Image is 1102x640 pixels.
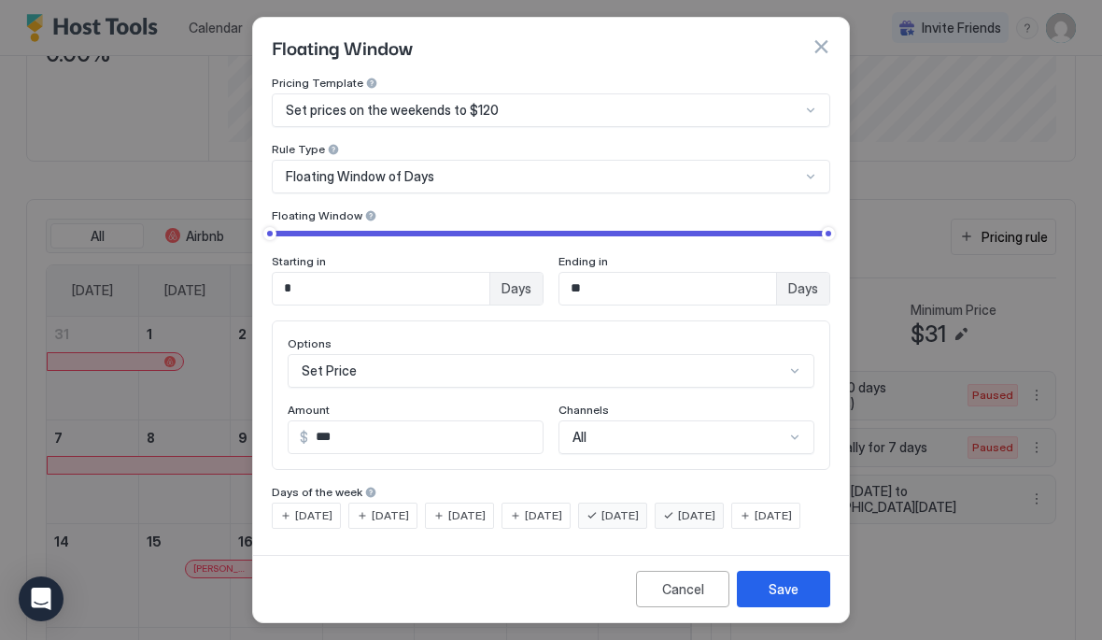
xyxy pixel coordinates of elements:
[601,507,639,524] span: [DATE]
[288,336,332,350] span: Options
[636,571,729,607] button: Cancel
[502,280,531,297] span: Days
[448,507,486,524] span: [DATE]
[272,208,362,222] span: Floating Window
[295,507,332,524] span: [DATE]
[678,507,715,524] span: [DATE]
[559,273,776,305] input: Input Field
[558,403,609,417] span: Channels
[755,507,792,524] span: [DATE]
[286,168,434,185] span: Floating Window of Days
[272,76,363,90] span: Pricing Template
[662,579,704,599] div: Cancel
[788,280,818,297] span: Days
[272,33,413,61] span: Floating Window
[19,576,64,621] div: Open Intercom Messenger
[272,254,326,268] span: Starting in
[769,579,798,599] div: Save
[372,507,409,524] span: [DATE]
[737,571,830,607] button: Save
[272,485,362,499] span: Days of the week
[302,363,357,379] span: Set Price
[286,102,499,119] span: Set prices on the weekends to $120
[525,507,562,524] span: [DATE]
[308,421,543,453] input: Input Field
[572,429,586,446] span: All
[558,254,608,268] span: Ending in
[300,429,308,446] span: $
[273,273,489,305] input: Input Field
[288,403,330,417] span: Amount
[272,142,325,156] span: Rule Type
